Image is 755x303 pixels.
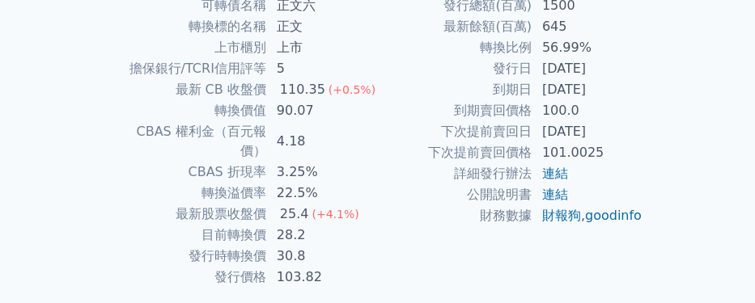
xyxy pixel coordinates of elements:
[267,100,378,121] td: 90.07
[378,163,532,184] td: 詳細發行辦法
[267,37,378,58] td: 上市
[312,208,358,221] span: (+4.1%)
[267,183,378,204] td: 22.5%
[112,162,267,183] td: CBAS 折現率
[378,205,532,226] td: 財務數據
[532,58,643,79] td: [DATE]
[542,187,568,202] a: 連結
[112,246,267,267] td: 發行時轉換價
[112,204,267,225] td: 最新股票收盤價
[532,79,643,100] td: [DATE]
[378,184,532,205] td: 公開說明書
[267,225,378,246] td: 28.2
[532,16,643,37] td: 645
[112,37,267,58] td: 上市櫃別
[378,100,532,121] td: 到期賣回價格
[542,166,568,181] a: 連結
[267,121,378,162] td: 4.18
[277,80,329,99] div: 110.35
[378,37,532,58] td: 轉換比例
[378,58,532,79] td: 發行日
[267,246,378,267] td: 30.8
[112,58,267,79] td: 擔保銀行/TCRI信用評等
[267,16,378,37] td: 正文
[532,142,643,163] td: 101.0025
[542,208,581,223] a: 財報狗
[112,225,267,246] td: 目前轉換價
[267,267,378,288] td: 103.82
[112,183,267,204] td: 轉換溢價率
[112,16,267,37] td: 轉換標的名稱
[585,208,642,223] a: goodinfo
[329,83,375,96] span: (+0.5%)
[277,204,312,224] div: 25.4
[112,79,267,100] td: 最新 CB 收盤價
[112,267,267,288] td: 發行價格
[532,100,643,121] td: 100.0
[267,162,378,183] td: 3.25%
[112,100,267,121] td: 轉換價值
[378,142,532,163] td: 下次提前賣回價格
[378,79,532,100] td: 到期日
[532,205,643,226] td: ,
[378,121,532,142] td: 下次提前賣回日
[112,121,267,162] td: CBAS 權利金（百元報價）
[378,16,532,37] td: 最新餘額(百萬)
[267,58,378,79] td: 5
[532,37,643,58] td: 56.99%
[532,121,643,142] td: [DATE]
